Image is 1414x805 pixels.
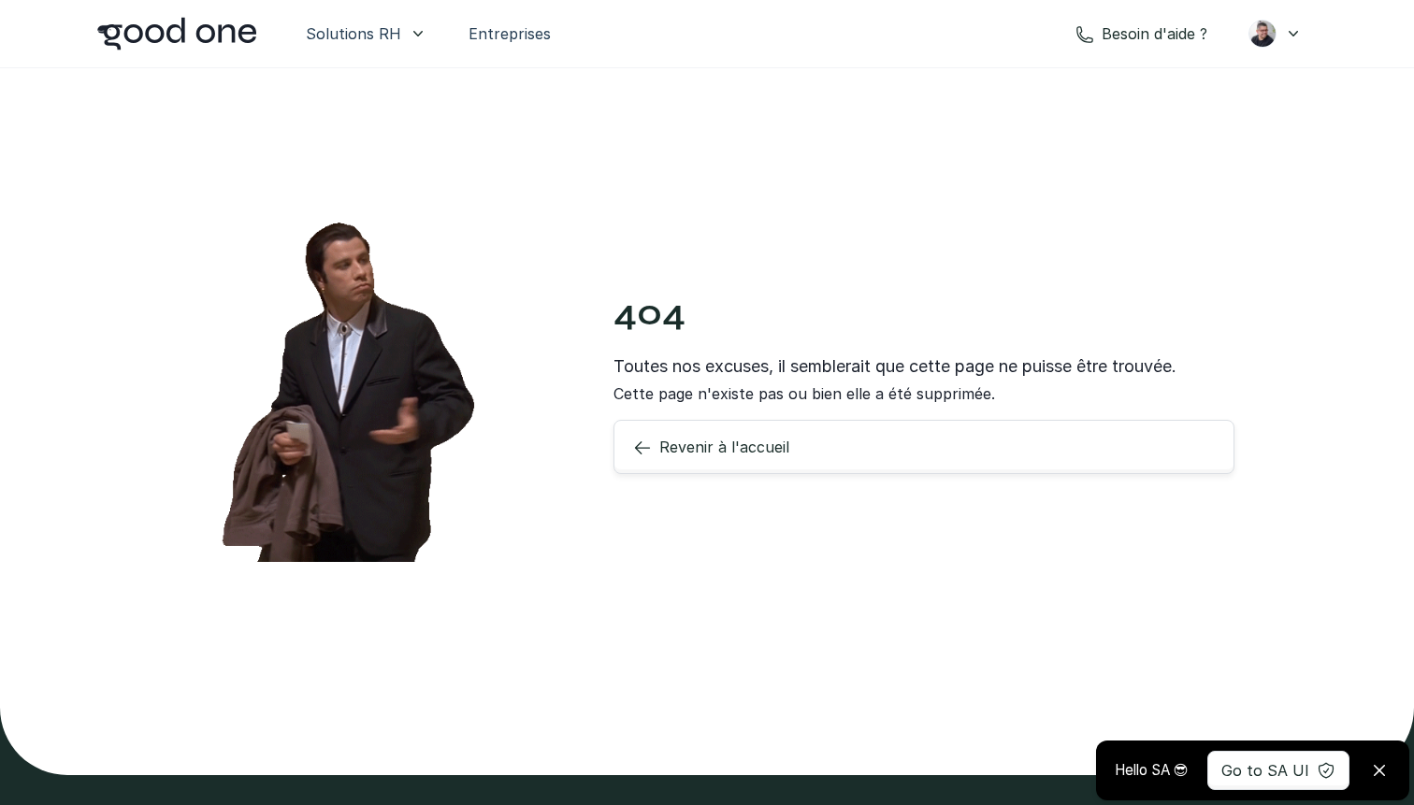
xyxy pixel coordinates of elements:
button: Close [1357,748,1402,793]
img: illustration [180,198,554,562]
button: Avatar of Florian [1234,11,1317,56]
a: Entreprises [454,14,565,53]
button: Go to SA UI [1207,751,1349,790]
button: Besoin d'aide ? [1061,14,1221,53]
span: 404 [613,286,1234,338]
div: Solutions RH [306,22,401,45]
span: Go to SA UI [1221,761,1309,780]
span: Toutes nos excuses, il semblerait que cette page ne puisse être trouvée. [613,353,1234,379]
span: Besoin d'aide ? [1102,24,1207,43]
button: Solutions RH [292,14,441,53]
span: Cette page n'existe pas ou bien elle a été supprimée. [613,382,1234,405]
a: Revenir à l'accueil [613,420,1234,474]
img: Avatar of Florian [1249,21,1276,47]
span: Hello SA 😎 [1115,761,1189,779]
div: Revenir à l'accueil [633,436,1215,458]
div: Entreprises [469,22,551,45]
